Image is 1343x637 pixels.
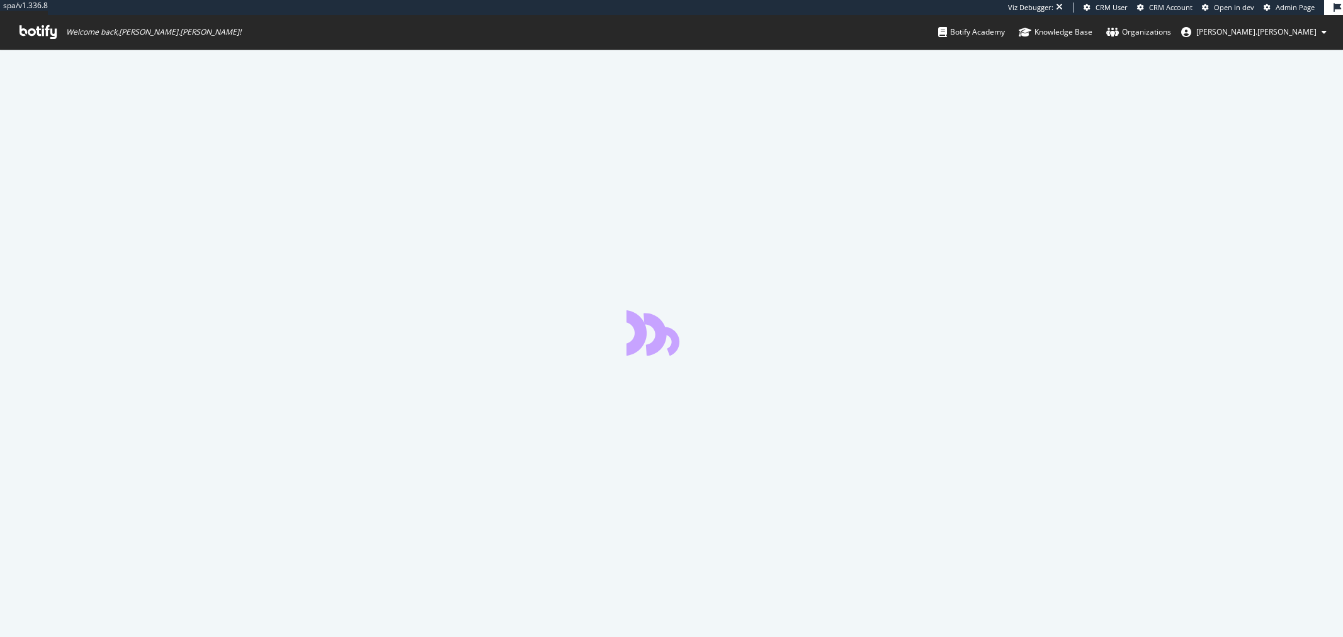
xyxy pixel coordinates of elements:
a: CRM Account [1137,3,1193,13]
button: [PERSON_NAME].[PERSON_NAME] [1171,22,1337,42]
a: Admin Page [1264,3,1315,13]
a: Organizations [1106,15,1171,49]
a: Botify Academy [938,15,1005,49]
span: CRM Account [1149,3,1193,12]
div: Viz Debugger: [1008,3,1053,13]
a: Knowledge Base [1019,15,1092,49]
div: Botify Academy [938,26,1005,38]
a: CRM User [1084,3,1128,13]
div: animation [626,310,717,356]
div: Knowledge Base [1019,26,1092,38]
span: Open in dev [1214,3,1254,12]
span: Admin Page [1276,3,1315,12]
a: Open in dev [1202,3,1254,13]
span: julien.sardin [1196,26,1317,37]
span: Welcome back, [PERSON_NAME].[PERSON_NAME] ! [66,27,241,37]
span: CRM User [1096,3,1128,12]
div: Organizations [1106,26,1171,38]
